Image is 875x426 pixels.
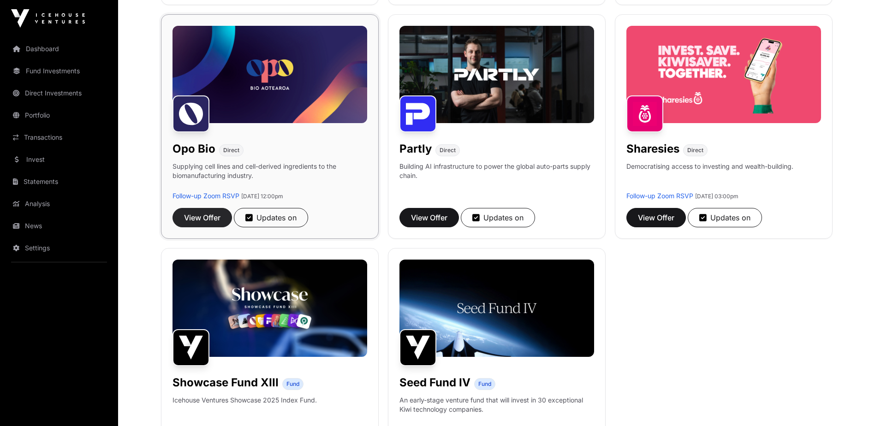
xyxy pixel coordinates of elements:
[399,260,594,357] img: Seed-Fund-4_Banner.jpg
[626,95,663,132] img: Sharesies
[7,61,111,81] a: Fund Investments
[241,193,283,200] span: [DATE] 12:00pm
[399,208,459,227] button: View Offer
[440,147,456,154] span: Direct
[173,396,317,405] p: Icehouse Ventures Showcase 2025 Index Fund.
[173,208,232,227] button: View Offer
[399,375,470,390] h1: Seed Fund IV
[245,212,297,223] div: Updates on
[7,105,111,125] a: Portfolio
[286,380,299,388] span: Fund
[399,26,594,123] img: Partly-Banner.jpg
[173,375,279,390] h1: Showcase Fund XIII
[399,329,436,366] img: Seed Fund IV
[626,208,686,227] button: View Offer
[461,208,535,227] button: Updates on
[829,382,875,426] iframe: Chat Widget
[7,127,111,148] a: Transactions
[626,26,821,123] img: Sharesies-Banner.jpg
[173,142,215,156] h1: Opo Bio
[638,212,674,223] span: View Offer
[411,212,447,223] span: View Offer
[399,95,436,132] img: Partly
[173,329,209,366] img: Showcase Fund XIII
[173,26,367,123] img: Opo-Bio-Banner.jpg
[626,192,693,200] a: Follow-up Zoom RSVP
[184,212,220,223] span: View Offer
[687,147,703,154] span: Direct
[7,39,111,59] a: Dashboard
[626,162,793,191] p: Democratising access to investing and wealth-building.
[234,208,308,227] button: Updates on
[399,142,432,156] h1: Partly
[695,193,738,200] span: [DATE] 03:00pm
[399,162,594,191] p: Building AI infrastructure to power the global auto-parts supply chain.
[11,9,85,28] img: Icehouse Ventures Logo
[223,147,239,154] span: Direct
[173,95,209,132] img: Opo Bio
[699,212,750,223] div: Updates on
[7,216,111,236] a: News
[7,172,111,192] a: Statements
[173,162,367,180] p: Supplying cell lines and cell-derived ingredients to the biomanufacturing industry.
[478,380,491,388] span: Fund
[173,260,367,357] img: Showcase-Fund-Banner-1.jpg
[626,142,679,156] h1: Sharesies
[7,194,111,214] a: Analysis
[399,396,594,414] p: An early-stage venture fund that will invest in 30 exceptional Kiwi technology companies.
[688,208,762,227] button: Updates on
[173,192,239,200] a: Follow-up Zoom RSVP
[7,149,111,170] a: Invest
[472,212,524,223] div: Updates on
[7,238,111,258] a: Settings
[7,83,111,103] a: Direct Investments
